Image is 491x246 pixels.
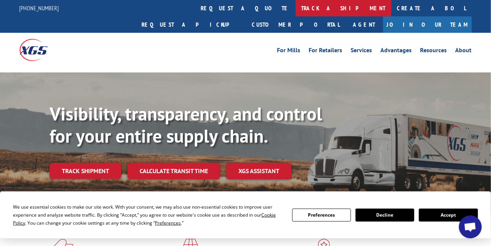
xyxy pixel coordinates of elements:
a: Advantages [381,47,412,56]
a: About [456,47,472,56]
a: For Retailers [309,47,343,56]
a: Calculate transit time [127,163,220,179]
a: Customer Portal [246,16,346,33]
div: Open chat [459,215,482,238]
div: We use essential cookies to make our site work. With your consent, we may also use non-essential ... [13,203,283,227]
span: Preferences [155,220,181,226]
a: Services [351,47,372,56]
a: Join Our Team [383,16,472,33]
a: Track shipment [50,163,121,179]
a: Resources [420,47,447,56]
a: For Mills [277,47,301,56]
button: Preferences [292,209,351,222]
a: XGS ASSISTANT [226,163,291,179]
a: Agent [346,16,383,33]
b: Visibility, transparency, and control for your entire supply chain. [50,102,322,148]
a: [PHONE_NUMBER] [19,4,59,12]
button: Accept [419,209,478,222]
button: Decline [356,209,414,222]
a: Request a pickup [136,16,246,33]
